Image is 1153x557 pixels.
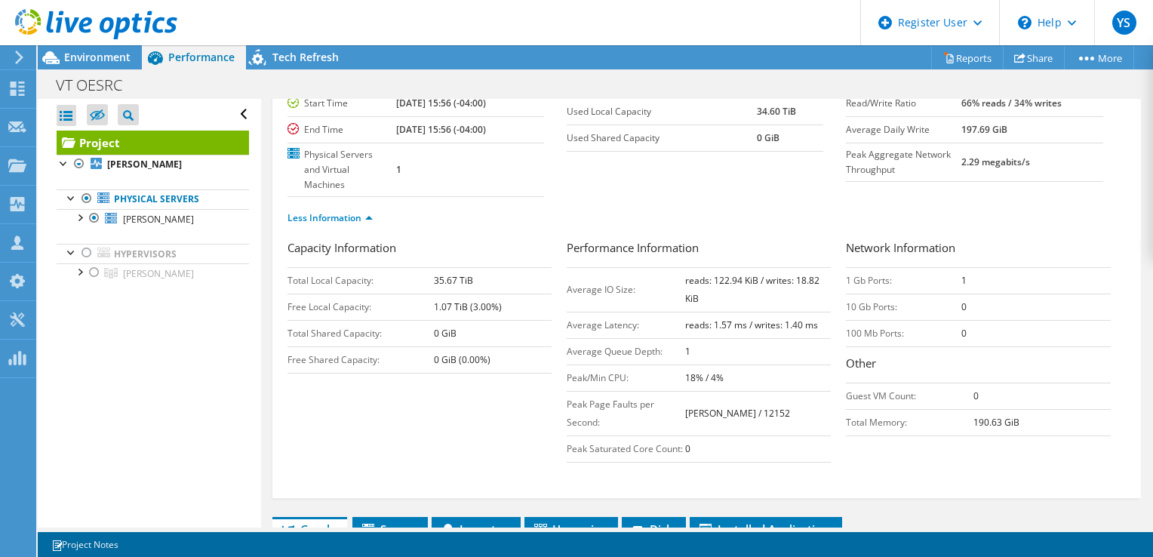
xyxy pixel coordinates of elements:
span: Inventory [439,522,513,537]
h3: Performance Information [567,239,831,260]
td: Guest VM Count: [846,383,973,409]
b: reads: 1.57 ms / writes: 1.40 ms [685,319,818,331]
a: Less Information [287,211,373,224]
td: 100 Mb Ports: [846,320,961,346]
span: Installed Applications [697,522,835,537]
a: [PERSON_NAME] [57,209,249,229]
span: Tech Refresh [272,50,339,64]
td: Average Queue Depth: [567,338,685,365]
b: 66% reads / 34% writes [961,97,1062,109]
b: 0 GiB [757,131,779,144]
b: [DATE] 15:56 (-04:00) [396,123,486,136]
b: 0 [961,300,967,313]
label: Read/Write Ratio [846,96,961,111]
b: 0 GiB (0.00%) [434,353,490,366]
span: [PERSON_NAME] [123,267,194,280]
a: More [1064,46,1134,69]
td: 1 Gb Ports: [846,267,961,294]
a: Reports [931,46,1004,69]
span: Environment [64,50,131,64]
b: 1 [396,163,401,176]
span: [PERSON_NAME] [123,213,194,226]
span: Servers [360,522,420,537]
td: 10 Gb Ports: [846,294,961,320]
svg: \n [1018,16,1032,29]
b: 35.67 TiB [434,274,473,287]
b: 2.29 megabits/s [961,155,1030,168]
span: Performance [168,50,235,64]
span: Graphs [280,522,340,537]
b: 1 [685,345,690,358]
b: 0 [973,389,979,402]
b: [DATE] 15:56 (-04:00) [396,97,486,109]
a: Gaston [57,263,249,283]
b: 190.63 GiB [973,416,1019,429]
td: Peak Page Faults per Second: [567,391,685,435]
a: Share [1003,46,1065,69]
label: Physical Servers and Virtual Machines [287,147,396,192]
span: Disks [629,522,678,537]
td: Total Local Capacity: [287,267,435,294]
td: Average Latency: [567,312,685,338]
td: Free Local Capacity: [287,294,435,320]
a: Project Notes [41,535,129,554]
h1: VT OESRC [49,77,146,94]
label: Average Daily Write [846,122,961,137]
h3: Capacity Information [287,239,552,260]
a: Project [57,131,249,155]
a: Hypervisors [57,244,249,263]
td: Total Memory: [846,409,973,435]
span: YS [1112,11,1136,35]
label: Peak Aggregate Network Throughput [846,147,961,177]
b: 18% / 4% [685,371,724,384]
a: [PERSON_NAME] [57,155,249,174]
td: Peak/Min CPU: [567,365,685,391]
b: 0 [685,442,690,455]
td: Average IO Size: [567,267,685,312]
label: End Time [287,122,396,137]
a: Physical Servers [57,189,249,209]
label: Start Time [287,96,396,111]
b: [PERSON_NAME] [107,158,182,171]
td: Total Shared Capacity: [287,320,435,346]
h3: Network Information [846,239,1110,260]
td: Free Shared Capacity: [287,346,435,373]
b: reads: 122.94 KiB / writes: 18.82 KiB [685,274,819,305]
b: 1 [961,274,967,287]
b: 34.60 TiB [757,105,796,118]
b: 0 [961,327,967,340]
span: Hypervisor [532,522,610,537]
b: 1.07 TiB (3.00%) [434,300,502,313]
td: Peak Saturated Core Count: [567,435,685,462]
b: 0 GiB [434,327,457,340]
b: 197.69 GiB [961,123,1007,136]
label: Used Local Capacity [567,104,757,119]
label: Used Shared Capacity [567,131,757,146]
h3: Other [846,355,1110,375]
b: [PERSON_NAME] / 12152 [685,407,790,420]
